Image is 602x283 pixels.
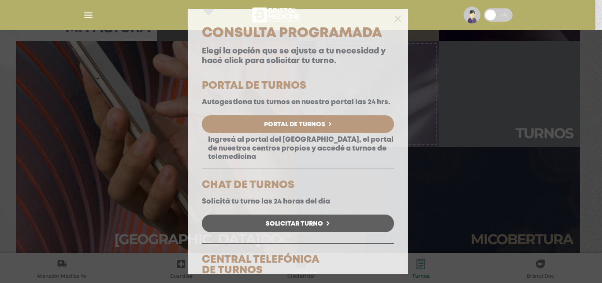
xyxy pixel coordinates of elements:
[266,221,323,227] span: Solicitar Turno
[202,180,394,191] h5: CHAT DE TURNOS
[202,197,394,206] p: Solicitá tu turno las 24 horas del día
[202,47,394,66] p: Elegí la opción que se ajuste a tu necesidad y hacé click para solicitar tu turno.
[202,27,382,39] span: Consulta Programada
[264,121,325,128] span: Portal de Turnos
[202,136,394,161] p: Ingresá al portal del [GEOGRAPHIC_DATA], el portal de nuestros centros propios y accedé a turnos ...
[202,81,394,91] h5: PORTAL DE TURNOS
[202,115,394,133] a: Portal de Turnos
[202,215,394,232] a: Solicitar Turno
[202,98,394,106] p: Autogestiona tus turnos en nuestro portal las 24 hrs.
[202,255,394,276] h5: CENTRAL TELEFÓNICA DE TURNOS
